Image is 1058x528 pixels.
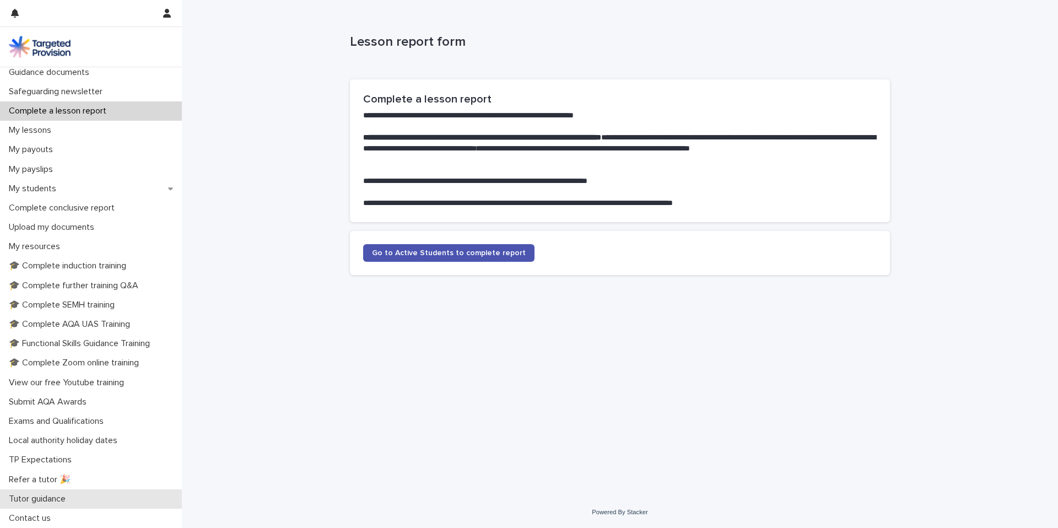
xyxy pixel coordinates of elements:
a: Powered By Stacker [592,509,647,515]
p: 🎓 Complete AQA UAS Training [4,319,139,330]
p: Local authority holiday dates [4,435,126,446]
h2: Complete a lesson report [363,93,877,106]
p: 🎓 Complete further training Q&A [4,281,147,291]
p: My students [4,184,65,194]
p: 🎓 Complete SEMH training [4,300,123,310]
p: View our free Youtube training [4,378,133,388]
p: 🎓 Complete Zoom online training [4,358,148,368]
p: Submit AQA Awards [4,397,95,407]
p: Upload my documents [4,222,103,233]
img: M5nRWzHhSzIhMunXDL62 [9,36,71,58]
p: Guidance documents [4,67,98,78]
p: Safeguarding newsletter [4,87,111,97]
p: 🎓 Complete induction training [4,261,135,271]
p: Complete conclusive report [4,203,123,213]
p: Lesson report form [350,34,886,50]
span: Go to Active Students to complete report [372,249,526,257]
p: My payslips [4,164,62,175]
p: Refer a tutor 🎉 [4,475,79,485]
p: My lessons [4,125,60,136]
p: 🎓 Functional Skills Guidance Training [4,338,159,349]
p: Complete a lesson report [4,106,115,116]
p: Exams and Qualifications [4,416,112,427]
p: My payouts [4,144,62,155]
p: My resources [4,241,69,252]
p: Contact us [4,513,60,524]
p: Tutor guidance [4,494,74,504]
p: TP Expectations [4,455,80,465]
a: Go to Active Students to complete report [363,244,535,262]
